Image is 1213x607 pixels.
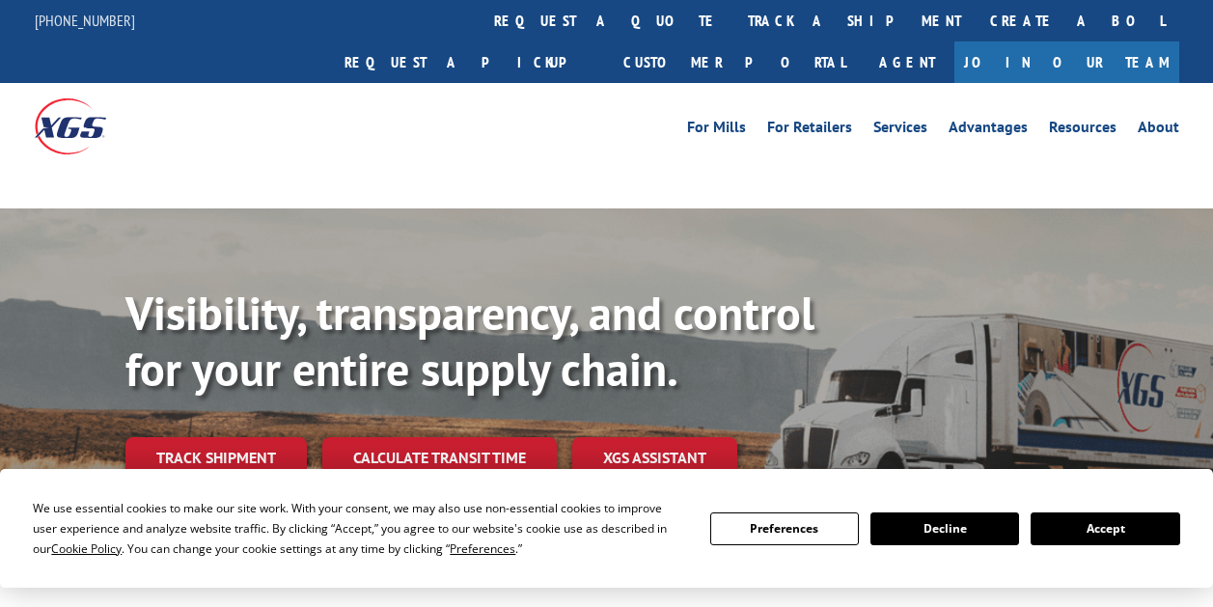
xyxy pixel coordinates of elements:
[450,540,515,557] span: Preferences
[1049,120,1117,141] a: Resources
[949,120,1028,141] a: Advantages
[1138,120,1179,141] a: About
[322,437,557,479] a: Calculate transit time
[330,41,609,83] a: Request a pickup
[35,11,135,30] a: [PHONE_NUMBER]
[687,120,746,141] a: For Mills
[767,120,852,141] a: For Retailers
[870,512,1019,545] button: Decline
[873,120,927,141] a: Services
[33,498,686,559] div: We use essential cookies to make our site work. With your consent, we may also use non-essential ...
[860,41,954,83] a: Agent
[572,437,737,479] a: XGS ASSISTANT
[710,512,859,545] button: Preferences
[609,41,860,83] a: Customer Portal
[1031,512,1179,545] button: Accept
[51,540,122,557] span: Cookie Policy
[954,41,1179,83] a: Join Our Team
[125,437,307,478] a: Track shipment
[125,283,814,399] b: Visibility, transparency, and control for your entire supply chain.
